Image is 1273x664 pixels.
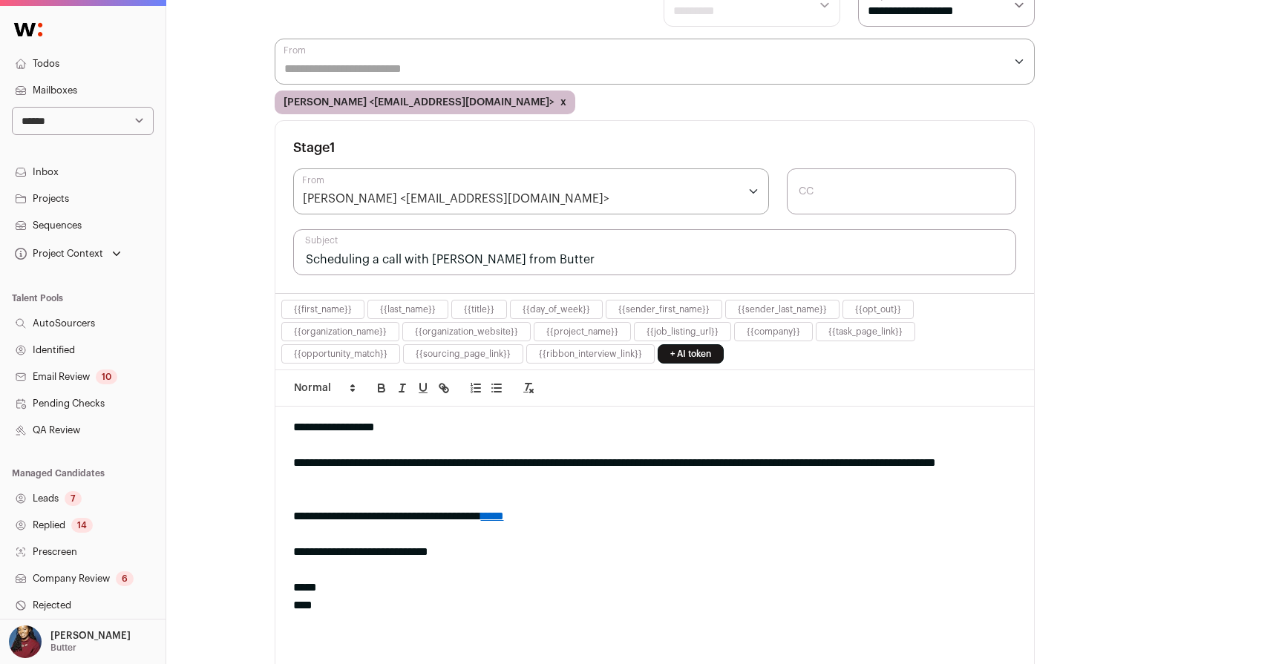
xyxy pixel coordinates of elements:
div: Project Context [12,248,103,260]
input: Subject [293,229,1016,275]
img: Wellfound [6,15,50,45]
button: Open dropdown [6,625,134,658]
button: {{sender_last_name}} [738,303,827,315]
button: {{project_name}} [546,326,618,338]
div: 14 [71,518,93,533]
button: {{last_name}} [380,303,436,315]
button: {{sourcing_page_link}} [416,348,511,360]
button: {{day_of_week}} [523,303,590,315]
button: {{company}} [747,326,800,338]
button: {{ribbon_interview_link}} [539,348,642,360]
p: [PERSON_NAME] [50,630,131,642]
a: + AI token [658,344,724,364]
button: x [560,95,566,110]
div: [PERSON_NAME] <[EMAIL_ADDRESS][DOMAIN_NAME]> [303,190,609,208]
input: CC [787,168,1016,214]
button: {{opt_out}} [855,303,901,315]
button: {{first_name}} [294,303,352,315]
button: {{organization_website}} [415,326,518,338]
h3: Stage [293,139,336,157]
button: {{task_page_link}} [828,326,903,338]
p: Butter [50,642,76,654]
button: {{title}} [464,303,494,315]
button: {{sender_first_name}} [618,303,710,315]
button: {{job_listing_url}} [647,326,719,338]
button: {{opportunity_match}} [294,348,387,360]
button: {{organization_name}} [294,326,387,338]
div: 10 [96,369,117,384]
div: 7 [65,491,82,506]
div: 6 [116,571,134,586]
span: 1 [330,141,336,154]
span: [PERSON_NAME] <[EMAIL_ADDRESS][DOMAIN_NAME]> [284,95,554,110]
button: Open dropdown [12,243,124,264]
img: 10010497-medium_jpg [9,625,42,658]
